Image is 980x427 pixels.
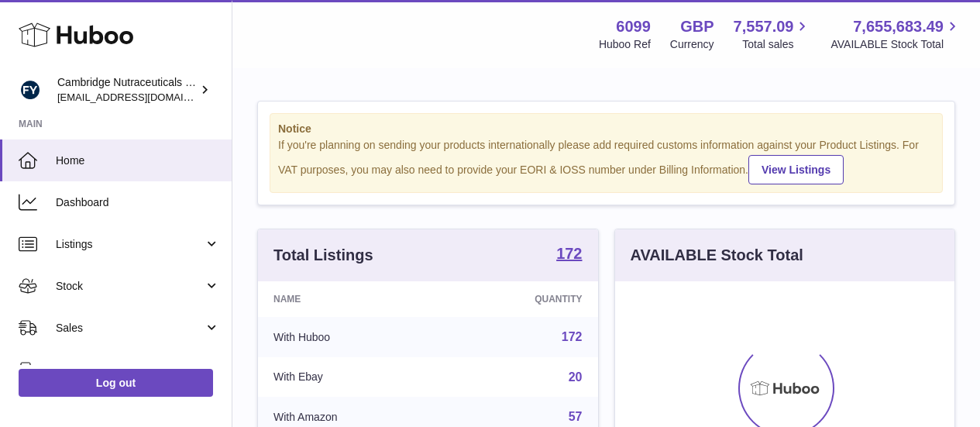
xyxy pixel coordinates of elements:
th: Quantity [444,281,598,317]
div: Cambridge Nutraceuticals Ltd [57,75,197,105]
span: 7,557.09 [734,16,794,37]
td: With Huboo [258,317,444,357]
div: Currency [670,37,714,52]
strong: 172 [556,246,582,261]
span: Listings [56,237,204,252]
span: AVAILABLE Stock Total [830,37,961,52]
a: 57 [569,410,583,423]
span: Total sales [742,37,811,52]
strong: 6099 [616,16,651,37]
strong: GBP [680,16,714,37]
span: Sales [56,321,204,336]
td: With Ebay [258,357,444,398]
h3: AVAILABLE Stock Total [631,245,803,266]
span: [EMAIL_ADDRESS][DOMAIN_NAME] [57,91,228,103]
a: 172 [556,246,582,264]
span: Orders [56,363,204,377]
strong: Notice [278,122,934,136]
a: Log out [19,369,213,397]
a: 20 [569,370,583,384]
a: 7,655,683.49 AVAILABLE Stock Total [830,16,961,52]
img: internalAdmin-6099@internal.huboo.com [19,78,42,102]
span: 7,655,683.49 [853,16,944,37]
span: Home [56,153,220,168]
span: Stock [56,279,204,294]
div: Huboo Ref [599,37,651,52]
h3: Total Listings [273,245,373,266]
a: View Listings [748,155,844,184]
div: If you're planning on sending your products internationally please add required customs informati... [278,138,934,184]
th: Name [258,281,444,317]
a: 172 [562,330,583,343]
a: 7,557.09 Total sales [734,16,812,52]
span: Dashboard [56,195,220,210]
